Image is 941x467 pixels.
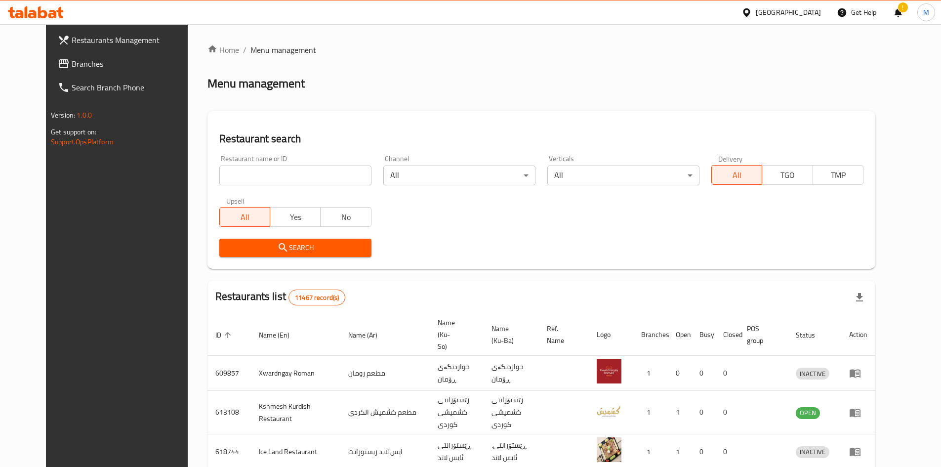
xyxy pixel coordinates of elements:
[207,44,239,56] a: Home
[817,168,859,182] span: TMP
[597,398,621,423] img: Kshmesh Kurdish Restaurant
[633,314,668,356] th: Branches
[383,166,535,185] div: All
[50,52,203,76] a: Branches
[796,407,820,419] div: OPEN
[849,367,867,379] div: Menu
[711,165,762,185] button: All
[589,314,633,356] th: Logo
[796,407,820,419] span: OPEN
[274,210,317,224] span: Yes
[51,109,75,122] span: Version:
[219,166,371,185] input: Search for restaurant name or ID..
[633,391,668,434] td: 1
[224,210,266,224] span: All
[692,391,715,434] td: 0
[340,356,430,391] td: مطعم رومان
[259,329,302,341] span: Name (En)
[796,329,828,341] span: Status
[430,391,484,434] td: رێستۆرانتی کشمیشى كوردى
[50,28,203,52] a: Restaurants Management
[219,131,863,146] h2: Restaurant search
[715,356,739,391] td: 0
[51,135,114,148] a: Support.OpsPlatform
[668,391,692,434] td: 1
[692,314,715,356] th: Busy
[438,317,472,352] span: Name (Ku-So)
[848,286,871,309] div: Export file
[207,391,251,434] td: 613108
[219,239,371,257] button: Search
[747,323,776,346] span: POS group
[51,126,96,138] span: Get support on:
[77,109,92,122] span: 1.0.0
[251,391,340,434] td: Kshmesh Kurdish Restaurant
[484,391,539,434] td: رێستۆرانتی کشمیشى كوردى
[288,290,345,305] div: Total records count
[813,165,863,185] button: TMP
[849,407,867,419] div: Menu
[227,242,364,254] span: Search
[219,207,270,227] button: All
[207,44,875,56] nav: breadcrumb
[796,446,829,458] span: INACTIVE
[226,197,245,204] label: Upsell
[270,207,321,227] button: Yes
[484,356,539,391] td: خواردنگەی ڕۆمان
[207,76,305,91] h2: Menu management
[320,207,371,227] button: No
[597,437,621,462] img: Ice Land Restaurant
[762,165,813,185] button: TGO
[72,34,195,46] span: Restaurants Management
[923,7,929,18] span: M
[207,356,251,391] td: 609857
[325,210,367,224] span: No
[692,356,715,391] td: 0
[547,166,699,185] div: All
[251,356,340,391] td: Xwardngay Roman
[841,314,875,356] th: Action
[668,314,692,356] th: Open
[72,82,195,93] span: Search Branch Phone
[250,44,316,56] span: Menu management
[715,314,739,356] th: Closed
[668,356,692,391] td: 0
[718,155,743,162] label: Delivery
[597,359,621,383] img: Xwardngay Roman
[243,44,246,56] li: /
[491,323,527,346] span: Name (Ku-Ba)
[215,289,346,305] h2: Restaurants list
[348,329,390,341] span: Name (Ar)
[849,446,867,458] div: Menu
[50,76,203,99] a: Search Branch Phone
[430,356,484,391] td: خواردنگەی ڕۆمان
[796,368,829,380] span: INACTIVE
[215,329,234,341] span: ID
[756,7,821,18] div: [GEOGRAPHIC_DATA]
[716,168,758,182] span: All
[289,293,345,302] span: 11467 record(s)
[340,391,430,434] td: مطعم كشميش الكردي
[633,356,668,391] td: 1
[766,168,809,182] span: TGO
[715,391,739,434] td: 0
[547,323,577,346] span: Ref. Name
[72,58,195,70] span: Branches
